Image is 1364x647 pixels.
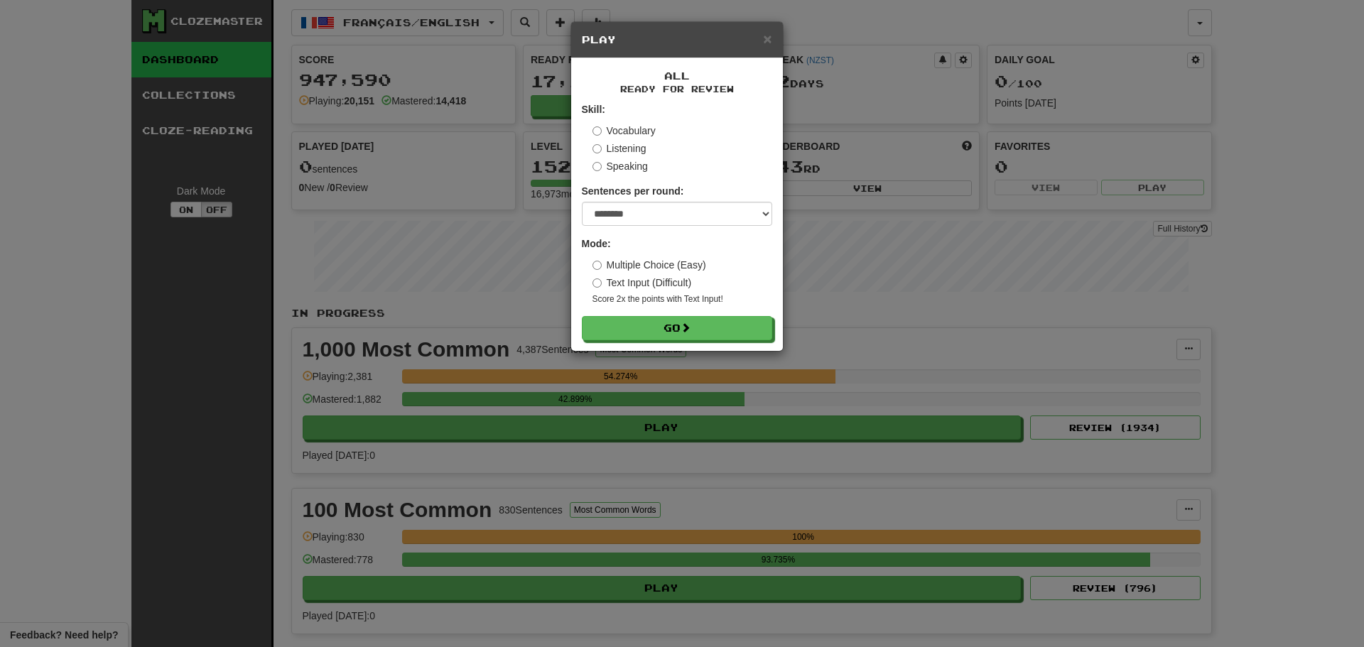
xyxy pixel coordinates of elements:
[664,70,690,82] span: All
[592,278,602,288] input: Text Input (Difficult)
[582,238,611,249] strong: Mode:
[592,261,602,270] input: Multiple Choice (Easy)
[592,159,648,173] label: Speaking
[592,162,602,171] input: Speaking
[582,184,684,198] label: Sentences per round:
[582,316,772,340] button: Go
[592,276,692,290] label: Text Input (Difficult)
[592,124,656,138] label: Vocabulary
[592,258,706,272] label: Multiple Choice (Easy)
[763,31,772,47] span: ×
[582,104,605,115] strong: Skill:
[763,31,772,46] button: Close
[582,83,772,95] small: Ready for Review
[592,293,772,305] small: Score 2x the points with Text Input !
[592,144,602,153] input: Listening
[582,33,772,47] h5: Play
[592,141,646,156] label: Listening
[592,126,602,136] input: Vocabulary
